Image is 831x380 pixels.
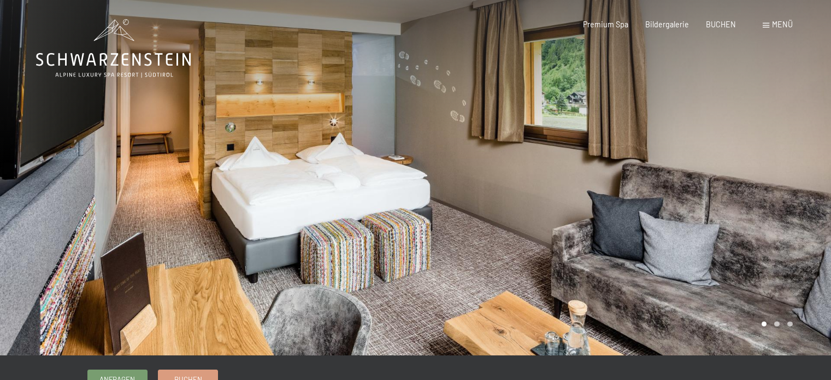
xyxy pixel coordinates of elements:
span: Menü [772,20,793,29]
a: BUCHEN [706,20,736,29]
a: Premium Spa [583,20,628,29]
a: Bildergalerie [645,20,689,29]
